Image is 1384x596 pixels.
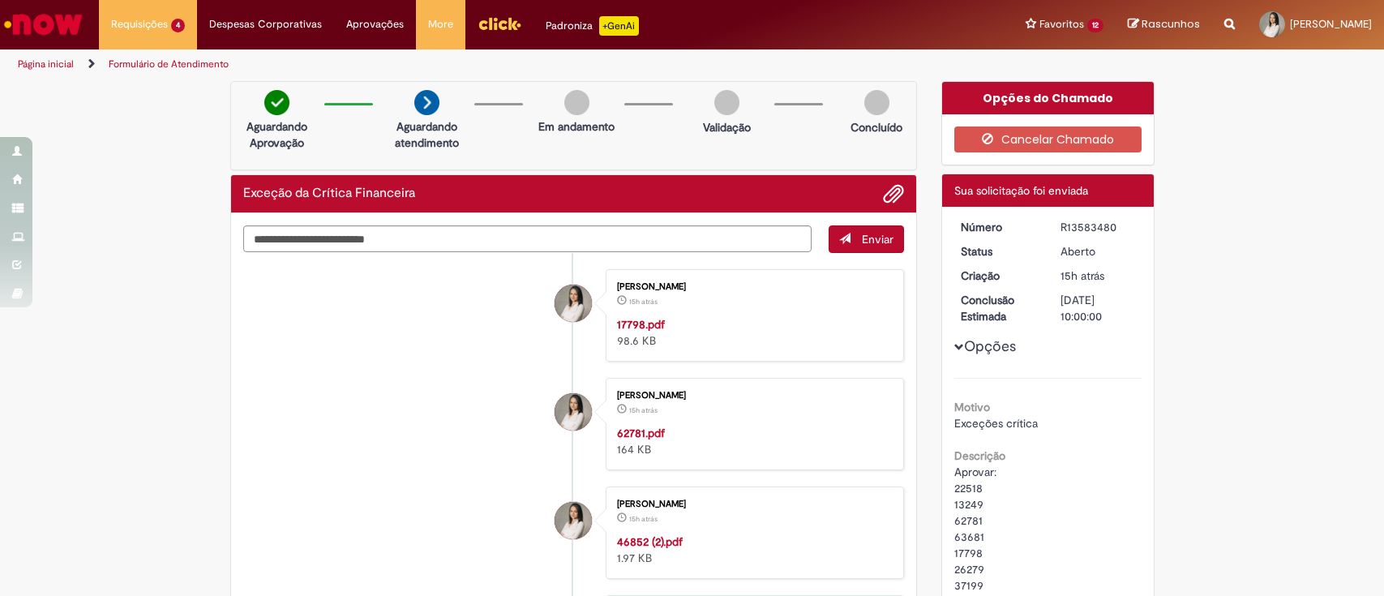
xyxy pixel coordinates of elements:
dt: Criação [949,268,1048,284]
span: Despesas Corporativas [209,16,322,32]
div: [PERSON_NAME] [617,500,887,509]
p: Concluído [851,119,902,135]
div: [DATE] 10:00:00 [1060,292,1136,324]
p: Aguardando Aprovação [238,118,316,151]
a: Página inicial [18,58,74,71]
a: 62781.pdf [617,426,665,440]
p: +GenAi [599,16,639,36]
span: [PERSON_NAME] [1290,17,1372,31]
span: 12 [1087,19,1103,32]
span: Favoritos [1039,16,1084,32]
button: Adicionar anexos [883,183,904,204]
span: Aprovações [346,16,404,32]
img: ServiceNow [2,8,85,41]
div: Mikaella Cristina De Paula Costa [555,502,592,539]
span: Sua solicitação foi enviada [954,183,1088,198]
div: [PERSON_NAME] [617,282,887,292]
img: img-circle-grey.png [864,90,889,115]
img: arrow-next.png [414,90,439,115]
a: 46852 (2).pdf [617,534,683,549]
dt: Status [949,243,1048,259]
p: Aguardando atendimento [388,118,466,151]
span: 15h atrás [1060,268,1104,283]
p: Em andamento [538,118,615,135]
div: R13583480 [1060,219,1136,235]
div: 30/09/2025 18:06:08 [1060,268,1136,284]
div: Mikaella Cristina De Paula Costa [555,393,592,431]
span: 15h atrás [629,405,658,415]
a: Formulário de Atendimento [109,58,229,71]
span: Exceções crítica [954,416,1038,431]
time: 30/09/2025 18:06:21 [629,514,658,524]
img: img-circle-grey.png [714,90,739,115]
span: More [428,16,453,32]
span: 15h atrás [629,514,658,524]
img: click_logo_yellow_360x200.png [478,11,521,36]
div: Aberto [1060,243,1136,259]
b: Descrição [954,448,1005,463]
a: Rascunhos [1128,17,1200,32]
h2: Exceção da Crítica Financeira Histórico de tíquete [243,187,415,201]
dt: Conclusão Estimada [949,292,1048,324]
dt: Número [949,219,1048,235]
span: Enviar [862,232,893,247]
div: 164 KB [617,425,887,457]
div: [PERSON_NAME] [617,391,887,401]
div: Mikaella Cristina De Paula Costa [555,285,592,322]
span: Requisições [111,16,168,32]
div: 98.6 KB [617,316,887,349]
div: Opções do Chamado [942,82,1154,114]
button: Enviar [829,225,904,253]
button: Cancelar Chamado [954,126,1142,152]
ul: Trilhas de página [12,49,911,79]
p: Validação [703,119,751,135]
time: 30/09/2025 18:06:25 [629,297,658,307]
span: 15h atrás [629,297,658,307]
time: 30/09/2025 18:06:22 [629,405,658,415]
b: Motivo [954,400,990,414]
textarea: Digite sua mensagem aqui... [243,225,812,253]
span: Rascunhos [1142,16,1200,32]
img: check-circle-green.png [264,90,289,115]
img: img-circle-grey.png [564,90,589,115]
div: Padroniza [546,16,639,36]
a: 17798.pdf [617,317,665,332]
time: 30/09/2025 18:06:08 [1060,268,1104,283]
span: 4 [171,19,185,32]
div: 1.97 KB [617,534,887,566]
